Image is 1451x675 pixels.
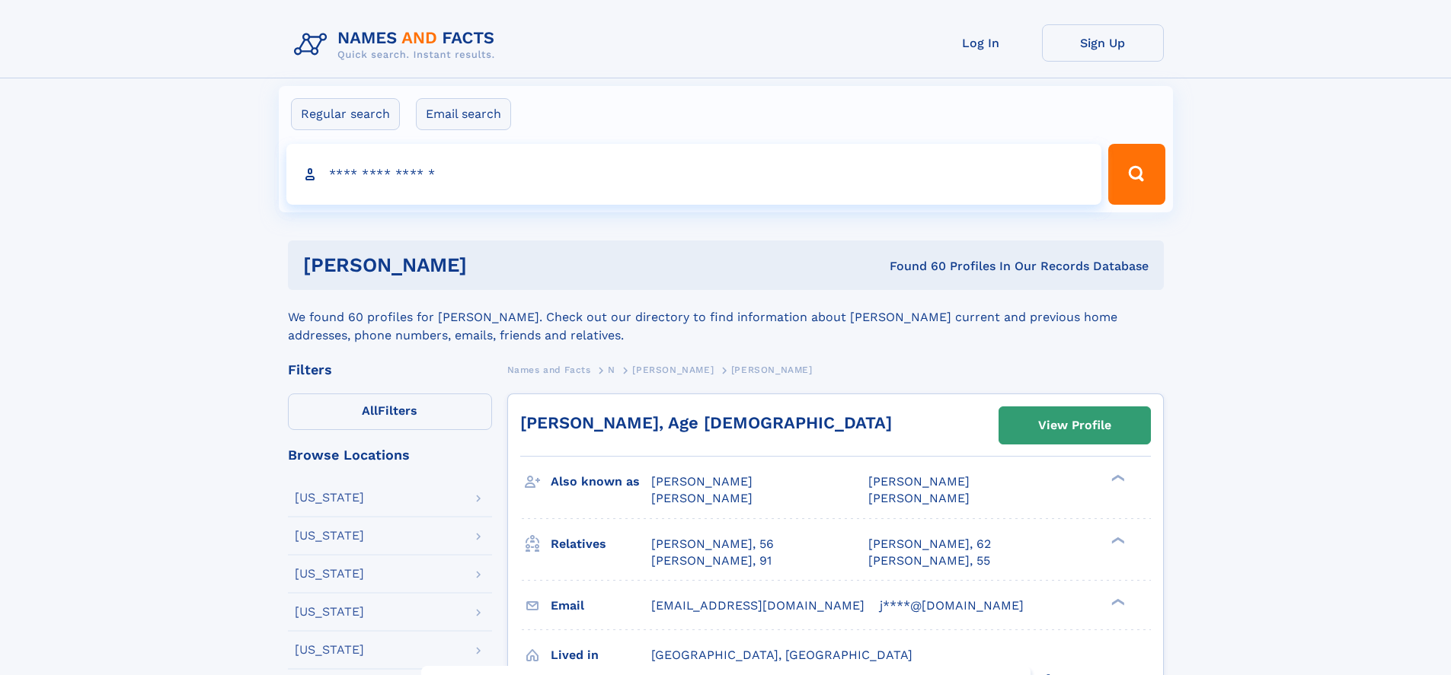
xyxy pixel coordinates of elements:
[288,363,492,377] div: Filters
[551,593,651,619] h3: Email
[291,98,400,130] label: Regular search
[416,98,511,130] label: Email search
[295,644,364,656] div: [US_STATE]
[868,474,970,489] span: [PERSON_NAME]
[651,491,753,505] span: [PERSON_NAME]
[507,360,591,379] a: Names and Facts
[999,407,1150,444] a: View Profile
[651,474,753,489] span: [PERSON_NAME]
[295,606,364,618] div: [US_STATE]
[303,256,679,275] h1: [PERSON_NAME]
[1107,597,1126,607] div: ❯
[295,492,364,504] div: [US_STATE]
[551,469,651,495] h3: Also known as
[651,648,912,662] span: [GEOGRAPHIC_DATA], [GEOGRAPHIC_DATA]
[1108,144,1165,205] button: Search Button
[551,642,651,668] h3: Lived in
[520,413,892,432] a: [PERSON_NAME], Age [DEMOGRAPHIC_DATA]
[608,365,615,375] span: N
[1107,535,1126,545] div: ❯
[362,403,378,418] span: All
[288,448,492,462] div: Browse Locations
[1107,473,1126,483] div: ❯
[868,552,990,569] a: [PERSON_NAME], 55
[868,491,970,505] span: [PERSON_NAME]
[288,393,492,430] label: Filters
[651,536,774,552] a: [PERSON_NAME], 56
[288,290,1164,345] div: We found 60 profiles for [PERSON_NAME]. Check out our directory to find information about [PERSON...
[678,258,1149,275] div: Found 60 Profiles In Our Records Database
[868,536,991,552] a: [PERSON_NAME], 62
[920,24,1042,62] a: Log In
[608,360,615,379] a: N
[295,568,364,580] div: [US_STATE]
[731,365,813,375] span: [PERSON_NAME]
[632,365,714,375] span: [PERSON_NAME]
[295,530,364,542] div: [US_STATE]
[1042,24,1164,62] a: Sign Up
[1038,408,1111,443] div: View Profile
[551,531,651,557] h3: Relatives
[286,144,1102,205] input: search input
[632,360,714,379] a: [PERSON_NAME]
[288,24,507,65] img: Logo Names and Facts
[651,598,865,613] span: [EMAIL_ADDRESS][DOMAIN_NAME]
[651,552,772,569] a: [PERSON_NAME], 91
